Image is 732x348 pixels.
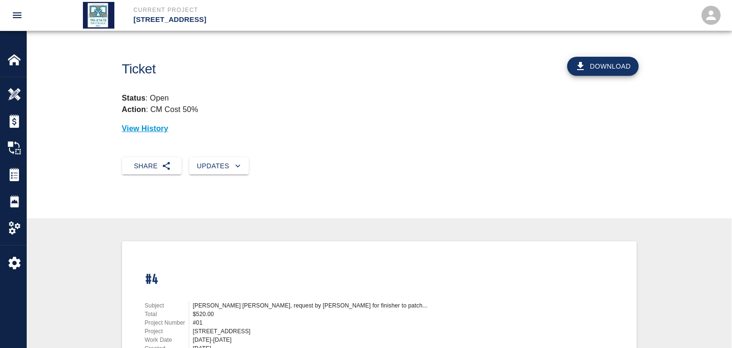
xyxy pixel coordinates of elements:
img: Tri State Drywall [83,2,114,29]
strong: Action [122,105,146,113]
p: Subject [145,301,189,310]
div: [PERSON_NAME] [PERSON_NAME], request by [PERSON_NAME] for finisher to patch... [193,301,454,310]
p: Total [145,310,189,318]
h1: #4 [145,272,454,287]
p: Work Date [145,336,189,344]
div: [DATE]-[DATE] [193,336,454,344]
div: $520.00 [193,310,454,318]
p: View History [122,123,637,134]
div: [STREET_ADDRESS] [193,327,454,336]
strong: Status [122,94,146,102]
p: : CM Cost 50% [122,105,198,113]
button: open drawer [6,4,29,27]
h1: Ticket [122,61,419,77]
p: Project Number [145,318,189,327]
p: Current Project [133,6,417,14]
p: [STREET_ADDRESS] [133,14,417,25]
button: Download [567,57,639,76]
p: Project [145,327,189,336]
button: Share [122,157,182,175]
div: #01 [193,318,454,327]
button: Updates [189,157,249,175]
p: : Open [122,92,637,104]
